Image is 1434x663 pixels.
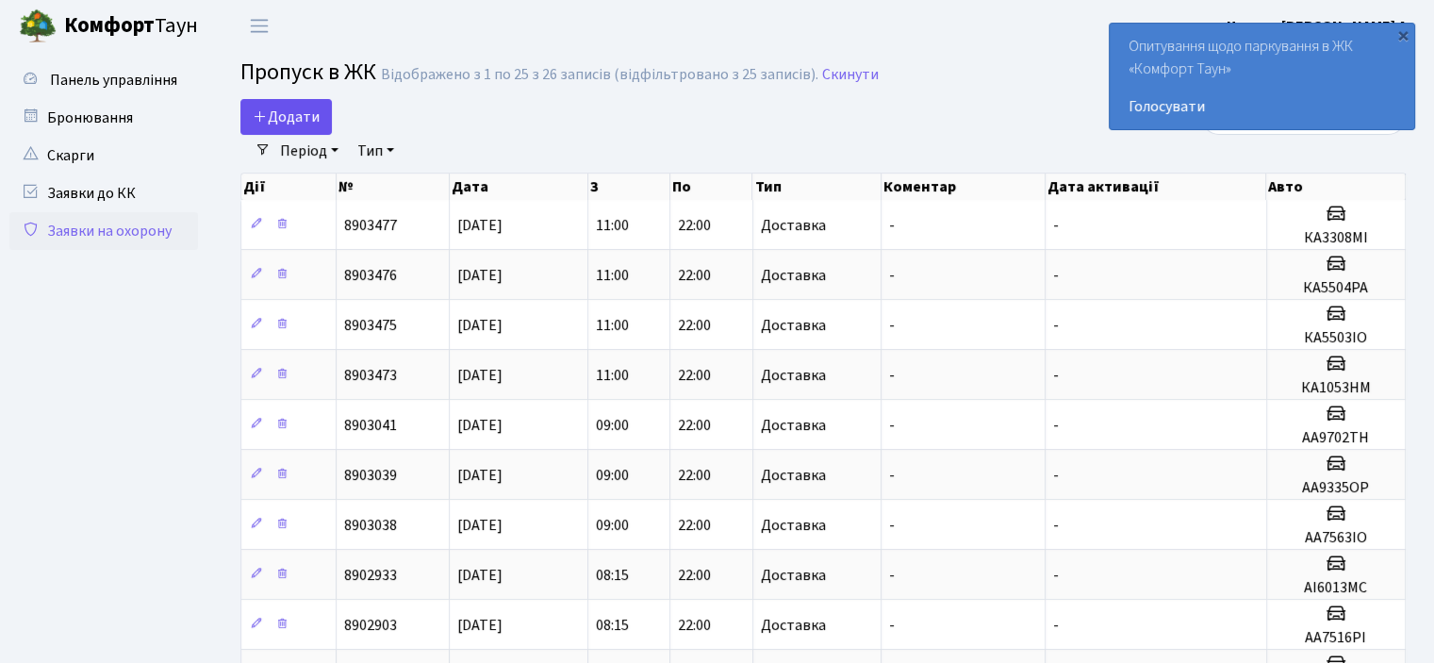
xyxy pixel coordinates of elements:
th: № [337,174,450,200]
span: Доставка [761,518,826,533]
span: Таун [64,10,198,42]
span: - [889,615,895,636]
span: - [1053,415,1059,436]
span: - [1053,615,1059,636]
h5: КА1053НМ [1275,379,1398,397]
h5: АІ6013МС [1275,579,1398,597]
span: 22:00 [678,265,711,286]
span: 8903473 [344,365,397,386]
span: [DATE] [457,365,503,386]
span: Додати [253,107,320,127]
span: 22:00 [678,465,711,486]
span: Доставка [761,218,826,233]
a: Додати [240,99,332,135]
span: - [889,265,895,286]
th: Дата [450,174,588,200]
span: Доставка [761,568,826,583]
span: - [889,515,895,536]
span: [DATE] [457,515,503,536]
div: × [1393,25,1412,44]
a: Скарги [9,137,198,174]
span: [DATE] [457,565,503,586]
span: - [889,365,895,386]
span: 09:00 [596,465,629,486]
h5: АА7516PI [1275,629,1398,647]
span: 8903476 [344,265,397,286]
span: [DATE] [457,465,503,486]
a: Період [272,135,346,167]
a: Тип [350,135,402,167]
span: - [1053,215,1059,236]
span: 8903041 [344,415,397,436]
span: 8903038 [344,515,397,536]
span: - [889,315,895,336]
div: Опитування щодо паркування в ЖК «Комфорт Таун» [1110,24,1414,129]
span: 11:00 [596,365,629,386]
span: Пропуск в ЖК [240,56,376,89]
h5: КА5504РА [1275,279,1398,297]
span: 8902933 [344,565,397,586]
span: 8903039 [344,465,397,486]
a: Панель управління [9,61,198,99]
span: - [1053,365,1059,386]
span: 08:15 [596,565,629,586]
span: [DATE] [457,265,503,286]
a: Заявки на охорону [9,212,198,250]
th: Авто [1266,174,1406,200]
h5: КА5503ІО [1275,329,1398,347]
h5: КА3308МІ [1275,229,1398,247]
a: Скинути [822,66,879,84]
span: 22:00 [678,215,711,236]
span: 8903477 [344,215,397,236]
th: Тип [752,174,881,200]
a: Цитрус [PERSON_NAME] А. [1227,15,1411,38]
span: 22:00 [678,565,711,586]
button: Переключити навігацію [236,10,283,41]
div: Відображено з 1 по 25 з 26 записів (відфільтровано з 25 записів). [381,66,818,84]
span: [DATE] [457,315,503,336]
span: 8903475 [344,315,397,336]
span: 22:00 [678,315,711,336]
a: Бронювання [9,99,198,137]
span: - [1053,565,1059,586]
span: - [1053,315,1059,336]
span: - [889,415,895,436]
span: Доставка [761,468,826,483]
span: 09:00 [596,515,629,536]
a: Голосувати [1129,95,1395,118]
span: - [1053,265,1059,286]
span: 11:00 [596,315,629,336]
th: Коментар [882,174,1046,200]
b: Комфорт [64,10,155,41]
span: - [889,465,895,486]
span: 22:00 [678,615,711,636]
span: - [889,565,895,586]
span: 22:00 [678,365,711,386]
span: - [1053,465,1059,486]
span: 8902903 [344,615,397,636]
span: 11:00 [596,265,629,286]
img: logo.png [19,8,57,45]
h5: АА7563ІО [1275,529,1398,547]
th: Дії [241,174,337,200]
b: Цитрус [PERSON_NAME] А. [1227,16,1411,37]
th: Дата активації [1046,174,1267,200]
span: 09:00 [596,415,629,436]
span: 22:00 [678,415,711,436]
span: Доставка [761,318,826,333]
span: Доставка [761,418,826,433]
span: Доставка [761,268,826,283]
span: 22:00 [678,515,711,536]
span: 08:15 [596,615,629,636]
span: 11:00 [596,215,629,236]
h5: АА9702ТН [1275,429,1398,447]
span: Доставка [761,618,826,633]
th: З [588,174,670,200]
span: [DATE] [457,615,503,636]
h5: АА9335ОР [1275,479,1398,497]
th: По [670,174,752,200]
span: Панель управління [50,70,177,91]
span: - [1053,515,1059,536]
span: [DATE] [457,215,503,236]
a: Заявки до КК [9,174,198,212]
